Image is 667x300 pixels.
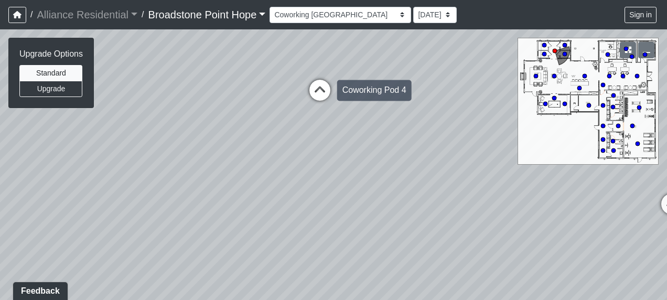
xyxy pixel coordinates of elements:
a: Broadstone Point Hope [148,4,266,25]
a: Alliance Residential [37,4,137,25]
span: / [26,4,37,25]
iframe: Ybug feedback widget [8,279,70,300]
h6: Upgrade Options [19,49,83,59]
button: Sign in [625,7,657,23]
button: Upgrade [19,81,82,97]
button: Standard [19,65,82,81]
div: Coworking Pod 4 [337,80,412,101]
span: / [137,4,148,25]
